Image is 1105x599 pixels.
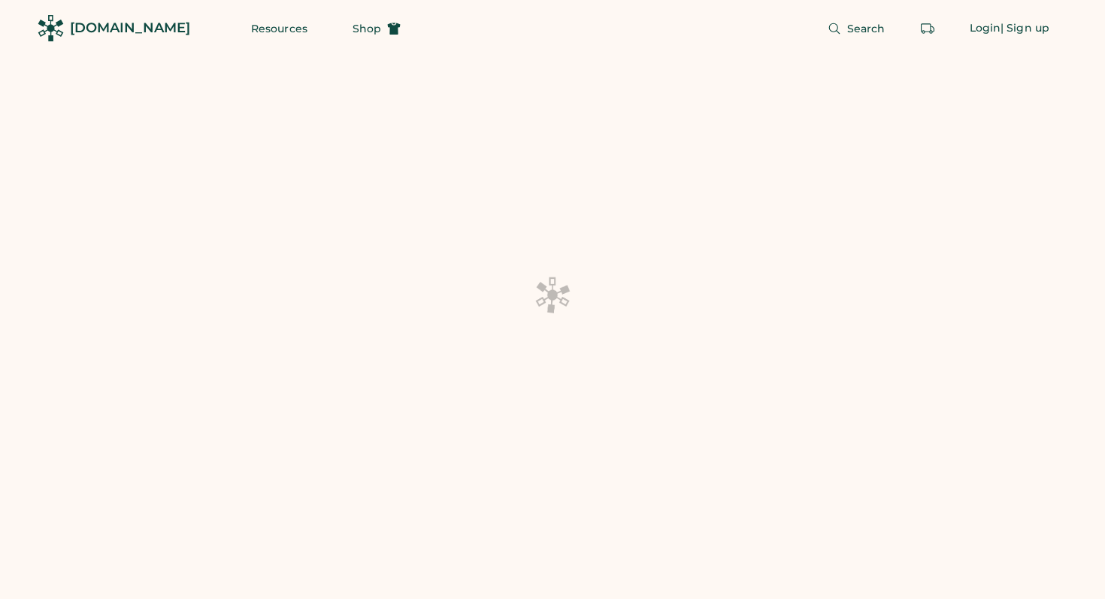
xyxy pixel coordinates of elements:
[233,14,325,44] button: Resources
[1001,21,1049,36] div: | Sign up
[38,15,64,41] img: Rendered Logo - Screens
[913,14,943,44] button: Retrieve an order
[335,14,419,44] button: Shop
[353,23,381,34] span: Shop
[534,276,571,313] img: Platens-Black-Loader-Spin-rich%20black.webp
[70,19,190,38] div: [DOMAIN_NAME]
[847,23,886,34] span: Search
[970,21,1001,36] div: Login
[810,14,904,44] button: Search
